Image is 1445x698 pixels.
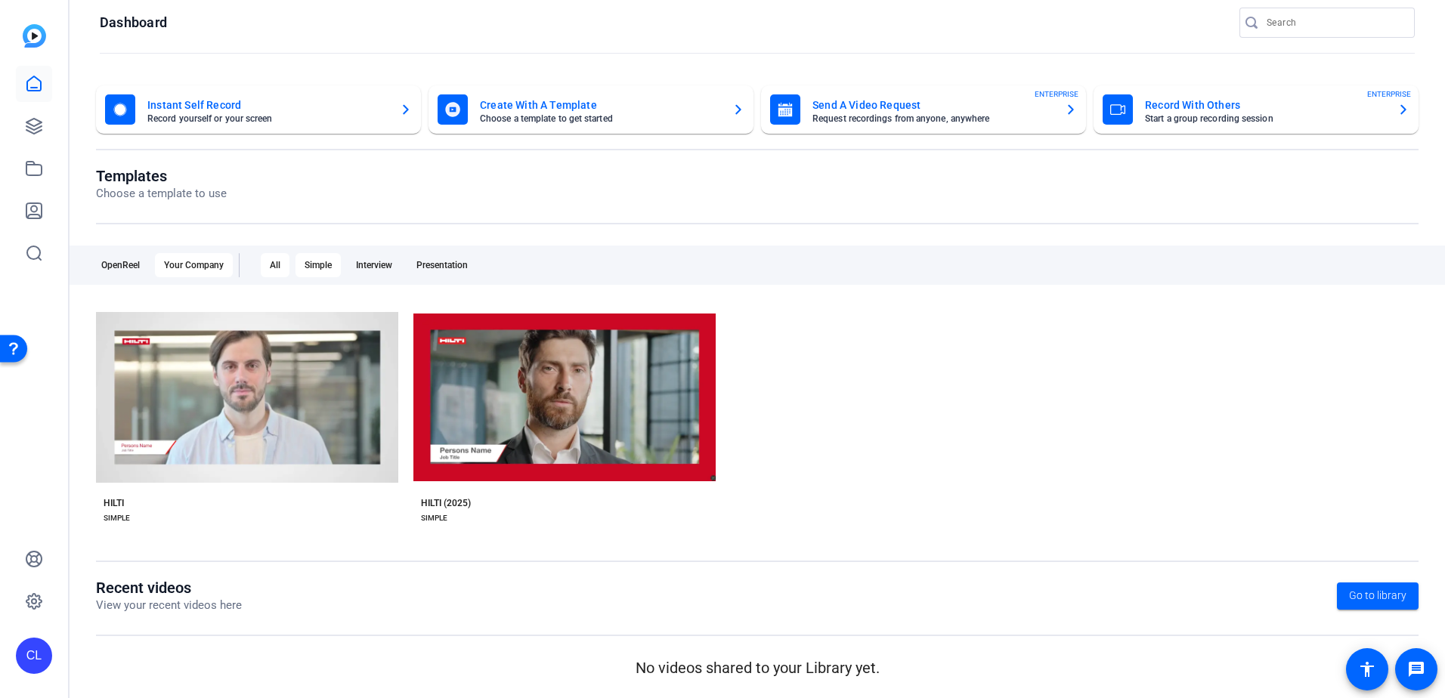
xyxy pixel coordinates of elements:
mat-icon: accessibility [1358,660,1376,678]
button: Create With A TemplateChoose a template to get started [429,85,753,134]
mat-card-title: Create With A Template [480,96,720,114]
mat-card-subtitle: Request recordings from anyone, anywhere [812,114,1053,123]
button: Instant Self RecordRecord yourself or your screen [96,85,421,134]
div: Simple [295,253,341,277]
div: OpenReel [92,253,149,277]
a: Go to library [1337,582,1419,610]
h1: Recent videos [96,579,242,597]
p: View your recent videos here [96,597,242,614]
button: Send A Video RequestRequest recordings from anyone, anywhereENTERPRISE [761,85,1086,134]
div: SIMPLE [421,512,447,524]
button: Record With OthersStart a group recording sessionENTERPRISE [1094,85,1419,134]
div: HILTI (2025) [421,497,471,509]
input: Search [1267,14,1403,32]
span: ENTERPRISE [1035,88,1078,100]
div: HILTI [104,497,124,509]
mat-card-subtitle: Choose a template to get started [480,114,720,123]
div: SIMPLE [104,512,130,524]
div: Presentation [407,253,477,277]
span: ENTERPRISE [1367,88,1411,100]
h1: Templates [96,167,227,185]
img: blue-gradient.svg [23,24,46,48]
p: No videos shared to your Library yet. [96,656,1419,679]
span: Go to library [1349,588,1406,604]
div: CL [16,638,52,674]
mat-card-title: Send A Video Request [812,96,1053,114]
mat-card-title: Record With Others [1145,96,1385,114]
div: Interview [347,253,401,277]
div: All [261,253,289,277]
h1: Dashboard [100,14,167,32]
mat-card-subtitle: Record yourself or your screen [147,114,388,123]
p: Choose a template to use [96,185,227,202]
mat-card-subtitle: Start a group recording session [1145,114,1385,123]
mat-icon: message [1407,660,1425,678]
mat-card-title: Instant Self Record [147,96,388,114]
div: Your Company [155,253,233,277]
